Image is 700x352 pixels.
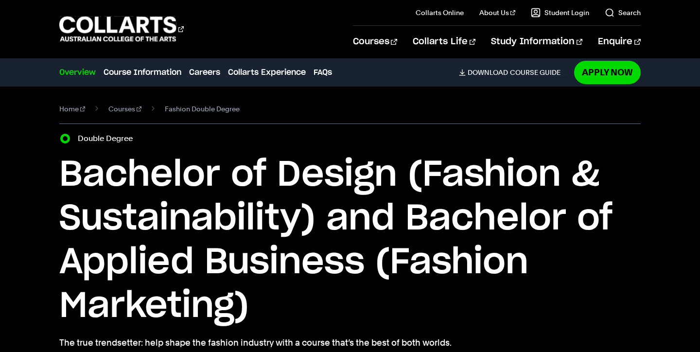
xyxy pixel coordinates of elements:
[228,67,306,78] a: Collarts Experience
[598,26,640,58] a: Enquire
[459,68,568,77] a: DownloadCourse Guide
[314,67,332,78] a: FAQs
[468,68,508,77] span: Download
[413,26,475,58] a: Collarts Life
[416,8,464,18] a: Collarts Online
[59,15,184,43] div: Go to homepage
[165,102,240,116] span: Fashion Double Degree
[59,67,96,78] a: Overview
[78,132,139,145] label: Double Degree
[353,26,397,58] a: Courses
[59,336,640,350] p: The true trendsetter: help shape the fashion industry with a course that’s the best of both worlds.
[59,102,85,116] a: Home
[605,8,641,18] a: Search
[108,102,141,116] a: Courses
[531,8,589,18] a: Student Login
[189,67,220,78] a: Careers
[104,67,181,78] a: Course Information
[59,153,640,328] h1: Bachelor of Design (Fashion & Sustainability) and Bachelor of Applied Business (Fashion Marketing)
[491,26,582,58] a: Study Information
[479,8,515,18] a: About Us
[574,61,641,84] a: Apply Now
